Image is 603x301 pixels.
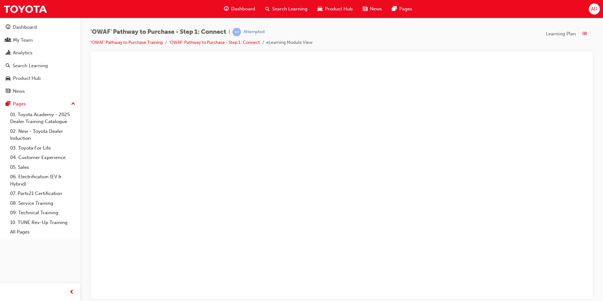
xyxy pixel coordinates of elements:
[546,30,576,38] span: Learning Plan
[370,5,382,13] span: News
[219,3,260,15] a: guage-iconDashboard
[3,20,78,98] button: DashboardMy TeamAnalyticsSearch LearningProduct HubNews
[229,28,230,36] span: |
[13,88,25,95] div: News
[318,5,322,13] span: car-icon
[363,5,367,13] span: news-icon
[169,40,260,45] a: 'OWAF' Pathway to Purchase - Step 1: Connect
[272,5,307,13] span: Search Learning
[582,30,587,38] span: list-icon
[3,34,78,46] a: My Team
[8,198,78,208] a: 08. Service Training
[3,98,78,110] button: Pages
[232,28,241,36] span: learningRecordVerb_ATTEMPT-icon
[6,38,10,43] span: people-icon
[8,110,78,127] a: 01. Toyota Academy - 2025 Dealer Training Catalogue
[6,89,10,94] span: news-icon
[358,3,387,15] a: news-iconNews
[591,5,597,13] span: AD
[13,75,41,82] div: Product Hub
[8,153,78,162] a: 04. Customer Experience
[8,162,78,172] a: 05. Sales
[313,3,358,15] a: car-iconProduct Hub
[6,63,10,69] span: search-icon
[13,37,33,44] div: My Team
[3,47,78,59] a: Analytics
[8,189,78,198] a: 07. Parts21 Certification
[387,3,417,15] a: pages-iconPages
[546,28,593,40] button: Learning Plan
[224,5,229,13] span: guage-icon
[325,5,353,13] span: Product Hub
[6,76,10,81] span: car-icon
[8,227,78,237] a: All Pages
[13,100,26,108] div: Pages
[69,288,74,296] span: prev-icon
[392,5,397,13] span: pages-icon
[260,3,313,15] a: search-iconSearch Learning
[3,86,78,97] a: News
[3,2,47,16] img: Trak
[8,218,78,227] a: 10. TUNE Rev-Up Training
[8,208,78,218] a: 09. Technical Training
[3,60,78,72] a: Search Learning
[8,127,78,143] a: 02. New - Toyota Dealer Induction
[3,21,78,33] a: Dashboard
[91,28,226,36] span: 'OWAF' Pathway to Purchase - Step 1: Connect
[8,143,78,153] a: 03. Toyota For Life
[13,49,32,56] div: Analytics
[243,29,265,35] div: Attempted
[266,39,313,46] li: eLearning Module View
[6,50,10,56] span: chart-icon
[589,3,600,15] button: AD
[71,100,75,108] span: up-icon
[13,62,48,69] div: Search Learning
[399,5,412,13] span: Pages
[3,73,78,84] a: Product Hub
[231,5,255,13] span: Dashboard
[6,101,10,107] span: pages-icon
[265,5,270,13] span: search-icon
[6,25,10,30] span: guage-icon
[91,40,163,45] a: 'OWAF' Pathway to Purchase Training
[8,172,78,189] a: 06. Electrification (EV & Hybrid)
[13,24,37,31] div: Dashboard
